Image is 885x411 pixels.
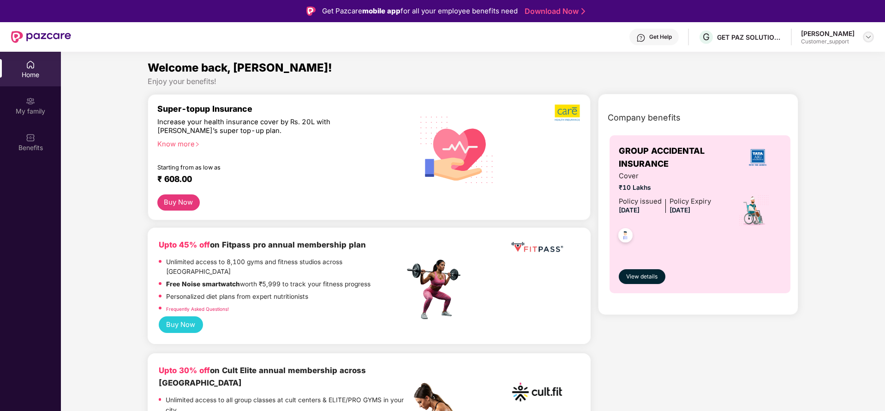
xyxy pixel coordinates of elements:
img: svg+xml;base64,PHN2ZyB4bWxucz0iaHR0cDovL3d3dy53My5vcmcvMjAwMC9zdmciIHdpZHRoPSI0OC45NDMiIGhlaWdodD... [614,225,637,248]
span: Cover [619,171,711,181]
span: [DATE] [670,206,690,214]
img: New Pazcare Logo [11,31,71,43]
span: [DATE] [619,206,640,214]
strong: Free Noise smartwatch [166,280,240,288]
b: Upto 30% off [159,366,210,375]
button: View details [619,269,665,284]
div: Policy Expiry [670,196,711,207]
span: right [195,142,200,147]
b: on Fitpass pro annual membership plan [159,240,366,249]
strong: mobile app [362,6,401,15]
p: Unlimited access to 8,100 gyms and fitness studios across [GEOGRAPHIC_DATA] [166,257,404,277]
img: svg+xml;base64,PHN2ZyBpZD0iRHJvcGRvd24tMzJ4MzIiIHhtbG5zPSJodHRwOi8vd3d3LnczLm9yZy8yMDAwL3N2ZyIgd2... [865,33,872,41]
div: [PERSON_NAME] [801,29,855,38]
a: Frequently Asked Questions! [166,306,229,312]
img: svg+xml;base64,PHN2ZyBpZD0iSG9tZSIgeG1sbnM9Imh0dHA6Ly93d3cudzMub3JnLzIwMDAvc3ZnIiB3aWR0aD0iMjAiIG... [26,60,35,69]
div: Know more [157,140,399,146]
img: insurerLogo [745,145,770,170]
img: svg+xml;base64,PHN2ZyBpZD0iQmVuZWZpdHMiIHhtbG5zPSJodHRwOi8vd3d3LnczLm9yZy8yMDAwL3N2ZyIgd2lkdGg9Ij... [26,133,35,142]
div: GET PAZ SOLUTIONS PRIVATE LIMTED [717,33,782,42]
span: View details [626,272,658,281]
p: worth ₹5,999 to track your fitness progress [166,279,371,290]
span: GROUP ACCIDENTAL INSURANCE [619,145,734,171]
img: svg+xml;base64,PHN2ZyBpZD0iSGVscC0zMngzMiIgeG1sbnM9Imh0dHA6Ly93d3cudzMub3JnLzIwMDAvc3ZnIiB3aWR0aD... [636,33,646,42]
b: on Cult Elite annual membership across [GEOGRAPHIC_DATA] [159,366,366,387]
div: Increase your health insurance cover by Rs. 20L with [PERSON_NAME]’s super top-up plan. [157,118,365,136]
img: b5dec4f62d2307b9de63beb79f102df3.png [555,104,581,121]
img: fppp.png [509,239,565,256]
button: Buy Now [159,316,203,333]
span: Welcome back, [PERSON_NAME]! [148,61,332,74]
div: Starting from as low as [157,164,365,170]
img: fpp.png [404,257,469,322]
div: Policy issued [619,196,662,207]
img: svg+xml;base64,PHN2ZyB4bWxucz0iaHR0cDovL3d3dy53My5vcmcvMjAwMC9zdmciIHhtbG5zOnhsaW5rPSJodHRwOi8vd3... [413,104,501,194]
div: Enjoy your benefits! [148,77,799,86]
div: Super-topup Insurance [157,104,405,114]
div: Customer_support [801,38,855,45]
img: icon [738,194,770,227]
div: Get Pazcare for all your employee benefits need [322,6,518,17]
a: Download Now [525,6,582,16]
b: Upto 45% off [159,240,210,249]
span: ₹10 Lakhs [619,183,711,193]
div: ₹ 608.00 [157,174,395,185]
img: svg+xml;base64,PHN2ZyB3aWR0aD0iMjAiIGhlaWdodD0iMjAiIHZpZXdCb3g9IjAgMCAyMCAyMCIgZmlsbD0ibm9uZSIgeG... [26,97,35,106]
button: Buy Now [157,194,200,211]
span: Company benefits [608,111,681,124]
span: G [703,31,710,42]
img: Logo [306,6,316,16]
div: Get Help [649,33,672,41]
p: Personalized diet plans from expert nutritionists [166,292,308,302]
img: Stroke [581,6,585,16]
